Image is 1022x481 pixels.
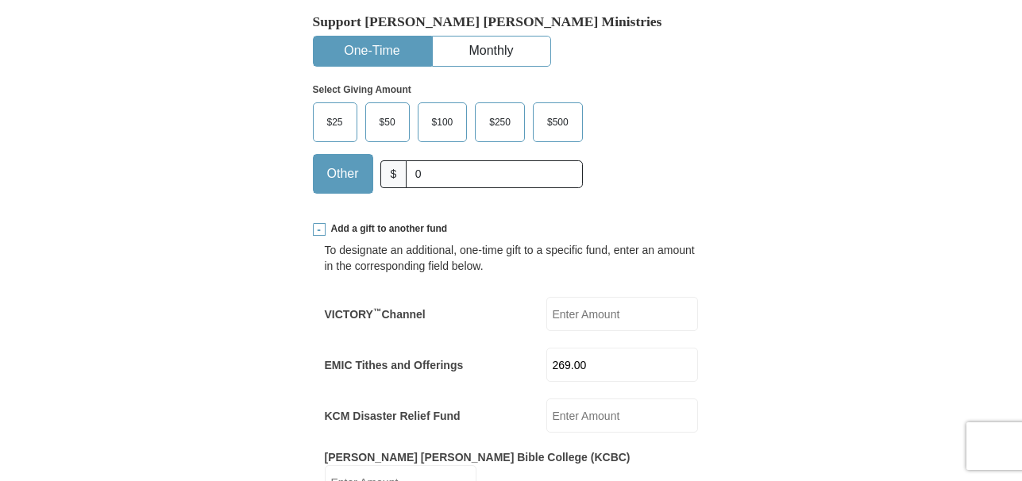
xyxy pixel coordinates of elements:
span: $25 [319,110,351,134]
label: KCM Disaster Relief Fund [325,408,461,424]
label: EMIC Tithes and Offerings [325,357,464,373]
input: Enter Amount [546,398,698,433]
span: $100 [424,110,461,134]
label: VICTORY Channel [325,306,426,322]
button: One-Time [314,37,431,66]
h5: Support [PERSON_NAME] [PERSON_NAME] Ministries [313,13,710,30]
strong: Select Giving Amount [313,84,411,95]
span: Other [319,162,367,186]
div: To designate an additional, one-time gift to a specific fund, enter an amount in the correspondin... [325,242,698,274]
input: Other Amount [406,160,582,188]
span: $ [380,160,407,188]
span: $50 [372,110,403,134]
sup: ™ [373,306,382,316]
input: Enter Amount [546,297,698,331]
span: $250 [481,110,519,134]
label: [PERSON_NAME] [PERSON_NAME] Bible College (KCBC) [325,449,631,465]
button: Monthly [433,37,550,66]
span: Add a gift to another fund [326,222,448,236]
span: $500 [539,110,577,134]
input: Enter Amount [546,348,698,382]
